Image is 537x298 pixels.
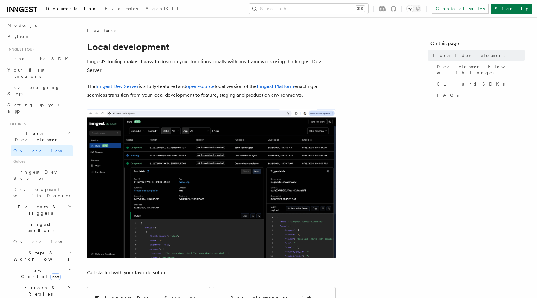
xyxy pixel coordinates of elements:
span: Node.js [7,23,37,28]
a: FAQs [434,90,525,101]
p: The is a fully-featured and local version of the enabling a seamless transition from your local d... [87,82,336,100]
span: Local development [433,52,505,58]
h4: On this page [430,40,525,50]
span: Install the SDK [7,56,72,61]
a: Inngest Dev Server [95,83,139,89]
span: Overview [13,239,77,244]
button: Events & Triggers [5,201,73,219]
span: Leveraging Steps [7,85,60,96]
button: Local Development [5,128,73,145]
button: Steps & Workflows [11,247,73,265]
span: new [50,273,61,280]
span: Overview [13,148,77,153]
a: Examples [101,2,142,17]
button: Toggle dark mode [406,5,421,12]
span: Features [87,27,116,34]
span: Documentation [46,6,97,11]
span: Guides [11,156,73,166]
span: Inngest Functions [5,221,67,234]
span: Inngest Dev Server [13,170,67,181]
span: AgentKit [145,6,178,11]
span: Flow Control [11,267,68,280]
span: Features [5,122,26,127]
a: CLI and SDKs [434,78,525,90]
a: Contact sales [432,4,489,14]
a: Development Flow with Inngest [434,61,525,78]
span: FAQs [437,92,459,98]
a: Local development [430,50,525,61]
span: Local Development [5,130,68,143]
button: Flow Controlnew [11,265,73,282]
span: Errors & Retries [11,285,67,297]
button: Inngest Functions [5,219,73,236]
a: Setting up your app [5,99,73,117]
a: Inngest Dev Server [11,166,73,184]
span: CLI and SDKs [437,81,505,87]
a: Your first Functions [5,64,73,82]
span: Development with Docker [13,187,72,198]
a: Inngest Platform [257,83,294,89]
img: The Inngest Dev Server on the Functions page [87,109,336,258]
span: Events & Triggers [5,204,68,216]
span: Your first Functions [7,68,44,79]
div: Local Development [5,145,73,201]
a: Node.js [5,20,73,31]
a: AgentKit [142,2,182,17]
p: Inngest's tooling makes it easy to develop your functions locally with any framework using the In... [87,57,336,75]
a: Documentation [42,2,101,17]
a: Development with Docker [11,184,73,201]
span: Python [7,34,30,39]
span: Development Flow with Inngest [437,63,525,76]
h1: Local development [87,41,336,52]
span: Inngest tour [5,47,35,52]
a: Sign Up [491,4,532,14]
p: Get started with your favorite setup: [87,268,336,277]
span: Steps & Workflows [11,250,69,262]
a: Install the SDK [5,53,73,64]
a: open-source [186,83,215,89]
a: Leveraging Steps [5,82,73,99]
button: Search...⌘K [249,4,368,14]
a: Overview [11,145,73,156]
span: Setting up your app [7,102,61,114]
a: Overview [11,236,73,247]
kbd: ⌘K [356,6,365,12]
a: Python [5,31,73,42]
span: Examples [105,6,138,11]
